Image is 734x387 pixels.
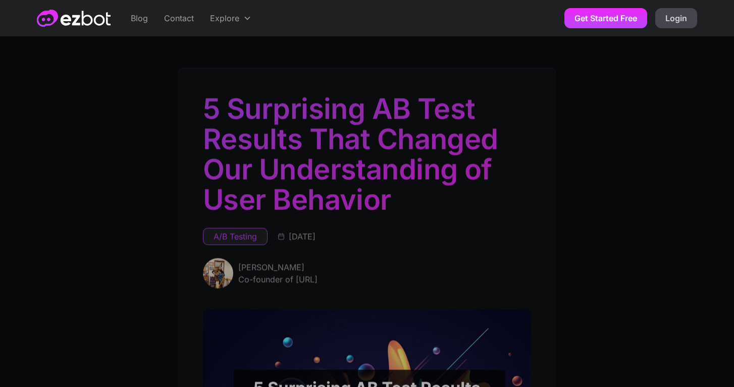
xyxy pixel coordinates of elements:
[564,8,647,28] a: Get Started Free
[37,10,111,27] a: home
[655,8,697,28] a: Login
[210,12,239,24] div: Explore
[203,94,531,220] h1: 5 Surprising AB Test Results That Changed Our Understanding of User Behavior
[289,231,316,243] div: [DATE]
[214,231,257,243] div: A/B Testing
[238,273,318,286] div: Co-founder of [URL]
[238,261,304,273] div: [PERSON_NAME]
[203,228,268,245] a: A/B Testing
